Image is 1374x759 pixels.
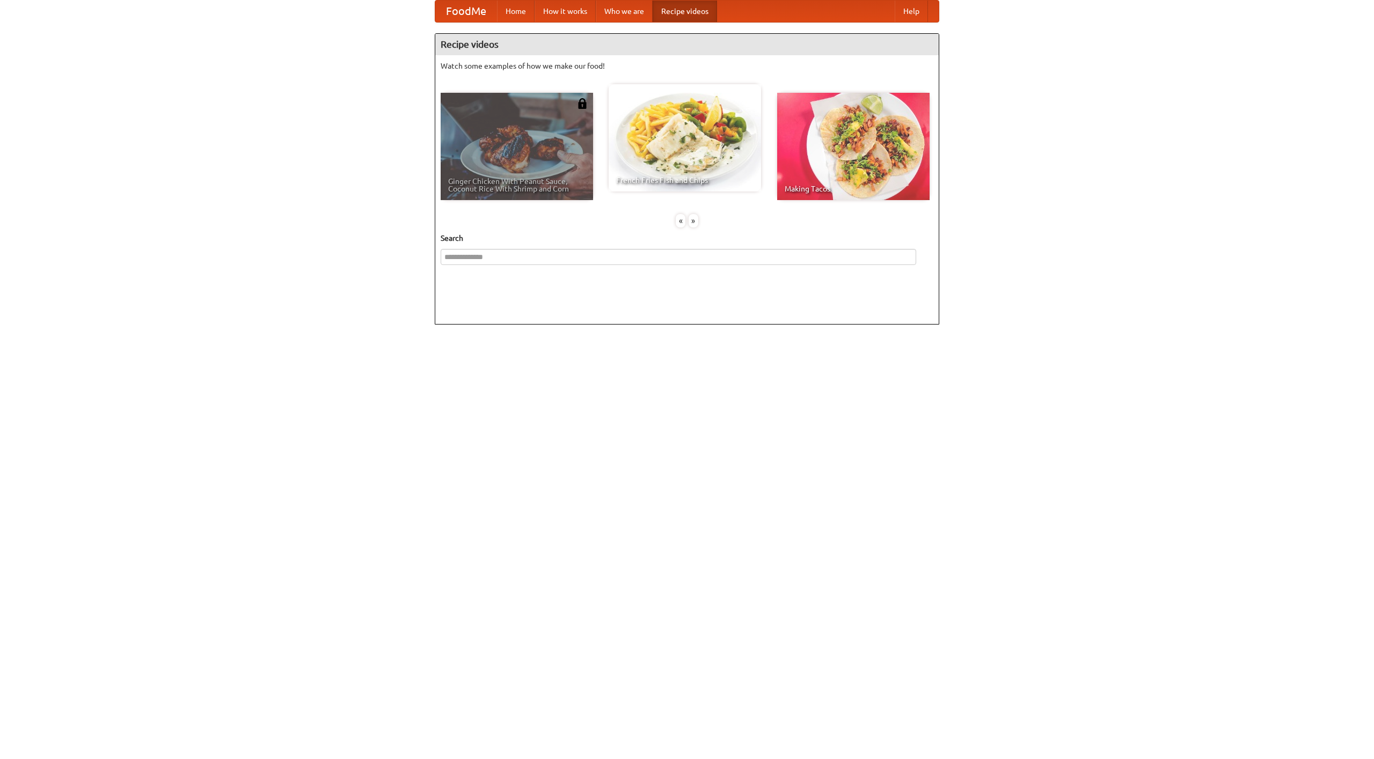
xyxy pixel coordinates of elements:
a: Recipe videos [653,1,717,22]
span: Making Tacos [785,185,922,193]
div: » [689,214,698,227]
a: French Fries Fish and Chips [609,84,761,191]
h5: Search [441,233,933,244]
a: Help [895,1,928,22]
p: Watch some examples of how we make our food! [441,61,933,71]
div: « [676,214,685,227]
a: FoodMe [435,1,497,22]
h4: Recipe videos [435,34,939,55]
a: Home [497,1,535,22]
a: Making Tacos [777,93,930,200]
a: Who we are [596,1,653,22]
a: How it works [535,1,596,22]
img: 483408.png [577,98,588,109]
span: French Fries Fish and Chips [616,176,754,184]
